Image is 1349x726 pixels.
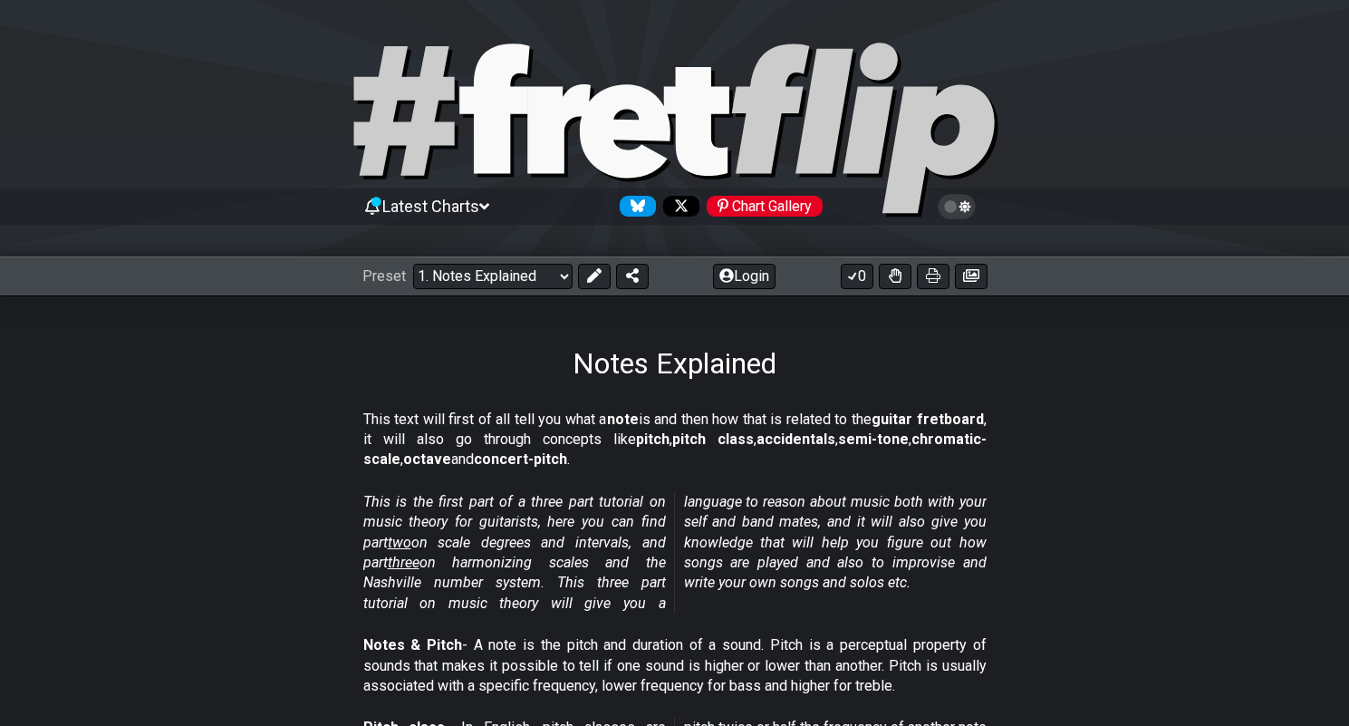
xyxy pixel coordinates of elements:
strong: octave [403,450,451,468]
span: Toggle light / dark theme [947,198,968,215]
p: This text will first of all tell you what a is and then how that is related to the , it will also... [363,410,987,470]
p: - A note is the pitch and duration of a sound. Pitch is a perceptual property of sounds that make... [363,635,987,696]
button: Edit Preset [578,264,611,289]
strong: pitch [636,431,670,448]
button: Print [917,264,949,289]
strong: concert-pitch [474,450,567,468]
select: Preset [413,264,573,289]
button: 0 [841,264,873,289]
span: Preset [362,267,406,285]
a: #fretflip at Pinterest [699,196,823,217]
button: Login [713,264,776,289]
strong: pitch class [672,431,754,448]
span: three [388,554,419,571]
a: Follow #fretflip at Bluesky [612,196,656,217]
div: Chart Gallery [707,196,823,217]
strong: note [607,411,639,428]
button: Toggle Dexterity for all fretkits [879,264,911,289]
em: This is the first part of a three part tutorial on music theory for guitarists, here you can find... [363,493,987,612]
span: Latest Charts [382,197,479,216]
strong: Notes & Pitch [363,636,462,653]
button: Share Preset [616,264,649,289]
h1: Notes Explained [573,346,776,381]
strong: semi-tone [838,431,909,448]
strong: guitar fretboard [872,411,984,428]
span: two [388,534,411,551]
a: Follow #fretflip at X [656,196,699,217]
strong: accidentals [756,431,835,448]
button: Create image [955,264,988,289]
